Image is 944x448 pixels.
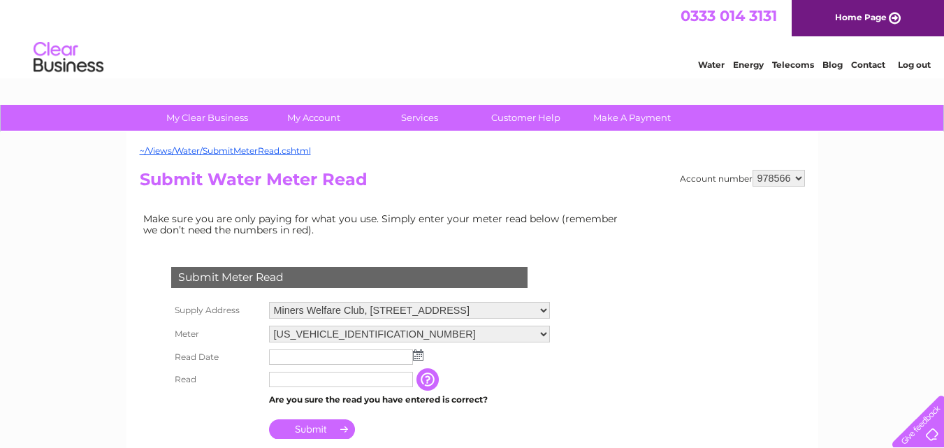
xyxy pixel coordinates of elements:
[140,145,311,156] a: ~/Views/Water/SubmitMeterRead.cshtml
[171,267,528,288] div: Submit Meter Read
[772,59,814,70] a: Telecoms
[266,391,553,409] td: Are you sure the read you have entered is correct?
[168,346,266,368] th: Read Date
[150,105,265,131] a: My Clear Business
[256,105,371,131] a: My Account
[140,170,805,196] h2: Submit Water Meter Read
[362,105,477,131] a: Services
[698,59,725,70] a: Water
[681,7,777,24] a: 0333 014 3131
[898,59,931,70] a: Log out
[168,322,266,346] th: Meter
[822,59,843,70] a: Blog
[413,349,423,361] img: ...
[143,8,803,68] div: Clear Business is a trading name of Verastar Limited (registered in [GEOGRAPHIC_DATA] No. 3667643...
[416,368,442,391] input: Information
[574,105,690,131] a: Make A Payment
[33,36,104,79] img: logo.png
[680,170,805,187] div: Account number
[168,368,266,391] th: Read
[269,419,355,439] input: Submit
[468,105,583,131] a: Customer Help
[168,298,266,322] th: Supply Address
[140,210,629,239] td: Make sure you are only paying for what you use. Simply enter your meter read below (remember we d...
[733,59,764,70] a: Energy
[851,59,885,70] a: Contact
